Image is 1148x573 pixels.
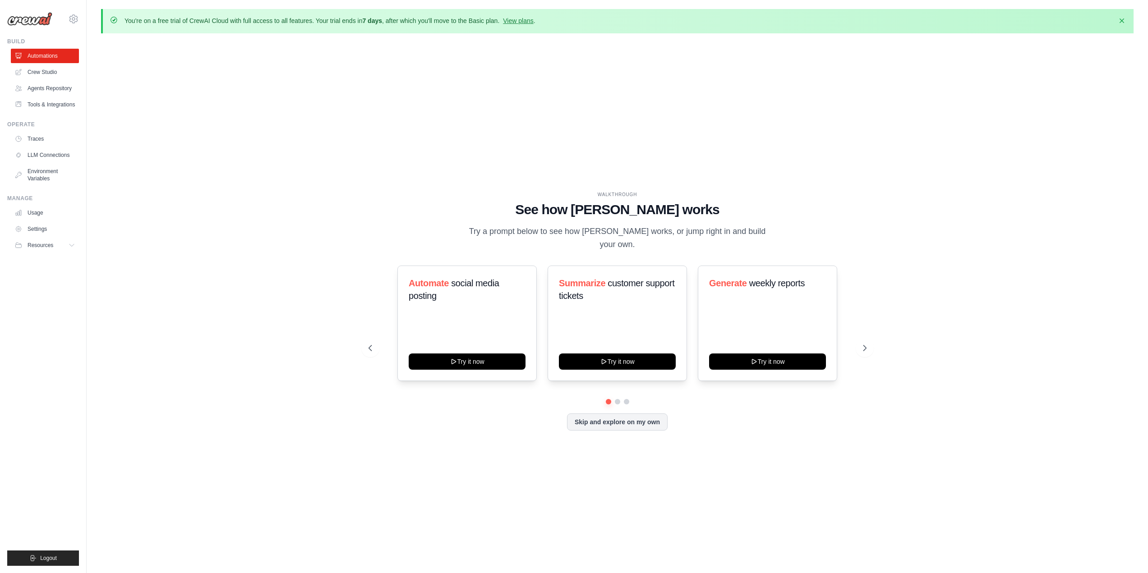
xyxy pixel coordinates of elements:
[11,164,79,186] a: Environment Variables
[11,81,79,96] a: Agents Repository
[559,278,674,301] span: customer support tickets
[7,195,79,202] div: Manage
[503,17,533,24] a: View plans
[124,16,535,25] p: You're on a free trial of CrewAI Cloud with full access to all features. Your trial ends in , aft...
[11,132,79,146] a: Traces
[362,17,382,24] strong: 7 days
[11,238,79,252] button: Resources
[7,38,79,45] div: Build
[7,121,79,128] div: Operate
[369,202,867,218] h1: See how [PERSON_NAME] works
[466,225,769,252] p: Try a prompt below to see how [PERSON_NAME] works, or jump right in and build your own.
[559,353,676,370] button: Try it now
[409,353,526,370] button: Try it now
[7,550,79,566] button: Logout
[559,278,605,288] span: Summarize
[11,206,79,220] a: Usage
[11,65,79,79] a: Crew Studio
[40,555,57,562] span: Logout
[11,148,79,162] a: LLM Connections
[28,242,53,249] span: Resources
[7,12,52,26] img: Logo
[749,278,805,288] span: weekly reports
[11,49,79,63] a: Automations
[11,222,79,236] a: Settings
[709,278,747,288] span: Generate
[369,191,867,198] div: WALKTHROUGH
[567,413,668,431] button: Skip and explore on my own
[709,353,826,370] button: Try it now
[11,97,79,112] a: Tools & Integrations
[409,278,499,301] span: social media posting
[409,278,449,288] span: Automate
